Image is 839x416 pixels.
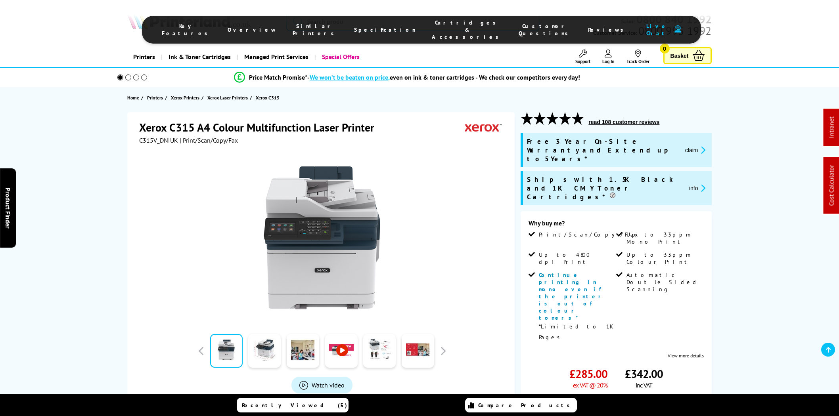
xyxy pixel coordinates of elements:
[602,58,615,64] span: Log In
[127,94,139,102] span: Home
[106,71,708,84] li: modal_Promise
[127,94,141,102] a: Home
[527,137,679,163] span: Free 3 Year On-Site Warranty and Extend up to 5 Years*
[307,73,580,81] div: - even on ink & toner cartridges - We check our competitors every day!
[161,47,237,67] a: Ink & Toner Cartridges
[127,47,161,67] a: Printers
[228,26,277,33] span: Overview
[636,381,652,389] span: inc VAT
[314,47,366,67] a: Special Offers
[171,94,199,102] span: Xerox Printers
[169,47,231,67] span: Ink & Toner Cartridges
[237,47,314,67] a: Managed Print Services
[432,19,503,40] span: Cartridges & Accessories
[626,251,702,265] span: Up to 33ppm Colour Print
[687,183,708,193] button: promo-description
[626,271,702,293] span: Automatic Double Sided Scanning
[602,50,615,64] a: Log In
[207,94,248,102] span: Xerox Laser Printers
[293,23,338,37] span: Similar Printers
[207,94,250,102] a: Xerox Laser Printers
[147,94,163,102] span: Printers
[539,271,605,321] span: Continue printing in mono even if the printer is out of colour toners*
[683,145,708,155] button: promo-description
[171,94,201,102] a: Xerox Printers
[668,353,704,359] a: View more details
[180,136,238,144] span: | Print/Scan/Copy/Fax
[242,402,347,409] span: Recently Viewed (5)
[465,120,502,135] img: Xerox
[244,160,400,315] img: Xerox C315
[586,118,662,126] button: read 108 customer reviews
[575,58,590,64] span: Support
[527,175,683,201] span: Ships with 1.5K Black and 1K CMY Toner Cartridges*
[625,366,663,381] span: £342.00
[670,50,689,61] span: Basket
[162,23,212,37] span: Key Features
[147,94,165,102] a: Printers
[312,381,345,389] span: Watch video
[249,73,307,81] span: Price Match Promise*
[465,398,577,412] a: Compare Products
[256,94,280,102] span: Xerox C315
[539,231,641,238] span: Print/Scan/Copy/Fax
[310,73,390,81] span: We won’t be beaten on price,
[588,26,628,33] span: Reviews
[663,47,712,64] a: Basket 0
[354,26,416,33] span: Specification
[139,136,178,144] span: C315V_DNIUK
[626,50,649,64] a: Track Order
[139,120,382,135] h1: Xerox C315 A4 Colour Multifunction Laser Printer
[256,94,282,102] a: Xerox C315
[644,23,670,37] span: Live Chat
[539,251,614,265] span: Up to 4800 dpi Print
[519,23,572,37] span: Customer Questions
[674,25,681,33] img: user-headset-duotone.svg
[237,398,349,412] a: Recently Viewed (5)
[575,50,590,64] a: Support
[539,321,614,343] p: *Limited to 1K Pages
[291,377,352,393] a: Product_All_Videos
[573,381,607,389] span: ex VAT @ 20%
[828,165,835,206] a: Cost Calculator
[828,117,835,138] a: Intranet
[529,219,703,231] div: Why buy me?
[4,188,12,229] span: Product Finder
[660,44,670,53] span: 0
[478,402,574,409] span: Compare Products
[569,366,607,381] span: £285.00
[626,231,702,245] span: Up to 33ppm Mono Print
